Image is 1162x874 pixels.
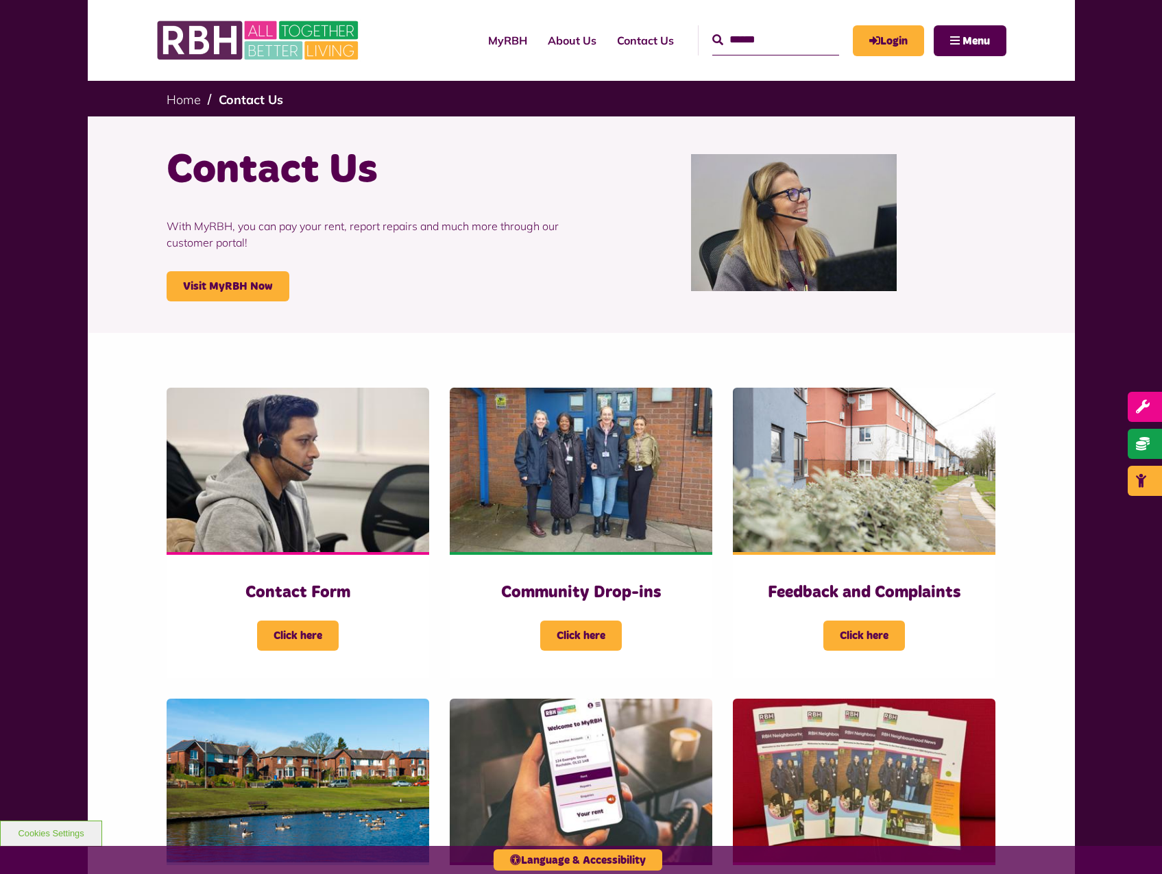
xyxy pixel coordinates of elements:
[494,849,662,871] button: Language & Accessibility
[823,621,905,651] span: Click here
[167,144,571,197] h1: Contact Us
[450,699,712,863] img: Myrbh Man Wth Mobile Correct
[853,25,924,56] a: MyRBH
[167,271,289,301] a: Visit MyRBH Now
[478,22,537,59] a: MyRBH
[219,92,283,108] a: Contact Us
[156,14,362,67] img: RBH
[167,699,429,863] img: Dewhirst Rd 03
[733,388,995,678] a: Feedback and Complaints Click here
[963,36,990,47] span: Menu
[691,154,897,291] img: Contact Centre February 2024 (1)
[257,621,339,651] span: Click here
[733,388,995,552] img: SAZMEDIA RBH 22FEB24 97
[167,388,429,678] a: Contact Form Click here
[1100,812,1162,874] iframe: Netcall Web Assistant for live chat
[540,621,622,651] span: Click here
[167,388,429,552] img: Contact Centre February 2024 (4)
[450,388,712,678] a: Community Drop-ins Click here
[450,388,712,552] img: Heywood Drop In 2024
[167,92,201,108] a: Home
[477,582,685,603] h3: Community Drop-ins
[167,197,571,271] p: With MyRBH, you can pay your rent, report repairs and much more through our customer portal!
[760,582,968,603] h3: Feedback and Complaints
[607,22,684,59] a: Contact Us
[934,25,1006,56] button: Navigation
[537,22,607,59] a: About Us
[733,699,995,863] img: RBH Newsletter Copies
[194,582,402,603] h3: Contact Form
